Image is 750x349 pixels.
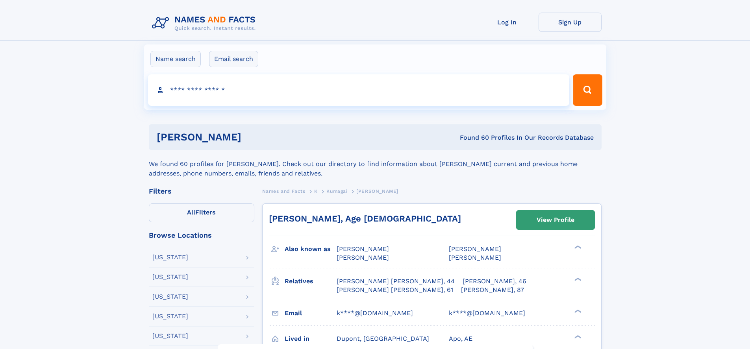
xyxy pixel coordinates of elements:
[449,254,501,261] span: [PERSON_NAME]
[337,254,389,261] span: [PERSON_NAME]
[572,245,582,250] div: ❯
[463,277,526,286] a: [PERSON_NAME], 46
[149,203,254,222] label: Filters
[262,186,306,196] a: Names and Facts
[461,286,524,294] a: [PERSON_NAME], 87
[149,188,254,195] div: Filters
[517,211,594,229] a: View Profile
[314,186,318,196] a: K
[285,307,337,320] h3: Email
[149,13,262,34] img: Logo Names and Facts
[537,211,574,229] div: View Profile
[476,13,539,32] a: Log In
[449,335,472,342] span: Apo, AE
[157,132,351,142] h1: [PERSON_NAME]
[337,277,455,286] a: [PERSON_NAME] [PERSON_NAME], 44
[449,245,501,253] span: [PERSON_NAME]
[356,188,398,194] span: [PERSON_NAME]
[152,313,188,319] div: [US_STATE]
[150,51,201,67] label: Name search
[149,150,602,178] div: We found 60 profiles for [PERSON_NAME]. Check out our directory to find information about [PERSON...
[152,254,188,260] div: [US_STATE]
[149,232,254,239] div: Browse Locations
[148,74,570,106] input: search input
[285,332,337,345] h3: Lived in
[350,133,594,142] div: Found 60 Profiles In Our Records Database
[572,308,582,314] div: ❯
[337,286,453,294] a: [PERSON_NAME] [PERSON_NAME], 61
[572,334,582,339] div: ❯
[152,274,188,280] div: [US_STATE]
[572,277,582,282] div: ❯
[326,186,347,196] a: Kumagai
[285,275,337,288] h3: Relatives
[152,294,188,300] div: [US_STATE]
[152,333,188,339] div: [US_STATE]
[187,209,195,216] span: All
[285,242,337,256] h3: Also known as
[539,13,602,32] a: Sign Up
[269,214,461,223] a: [PERSON_NAME], Age [DEMOGRAPHIC_DATA]
[573,74,602,106] button: Search Button
[337,245,389,253] span: [PERSON_NAME]
[337,335,429,342] span: Dupont, [GEOGRAPHIC_DATA]
[326,188,347,194] span: Kumagai
[209,51,258,67] label: Email search
[314,188,318,194] span: K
